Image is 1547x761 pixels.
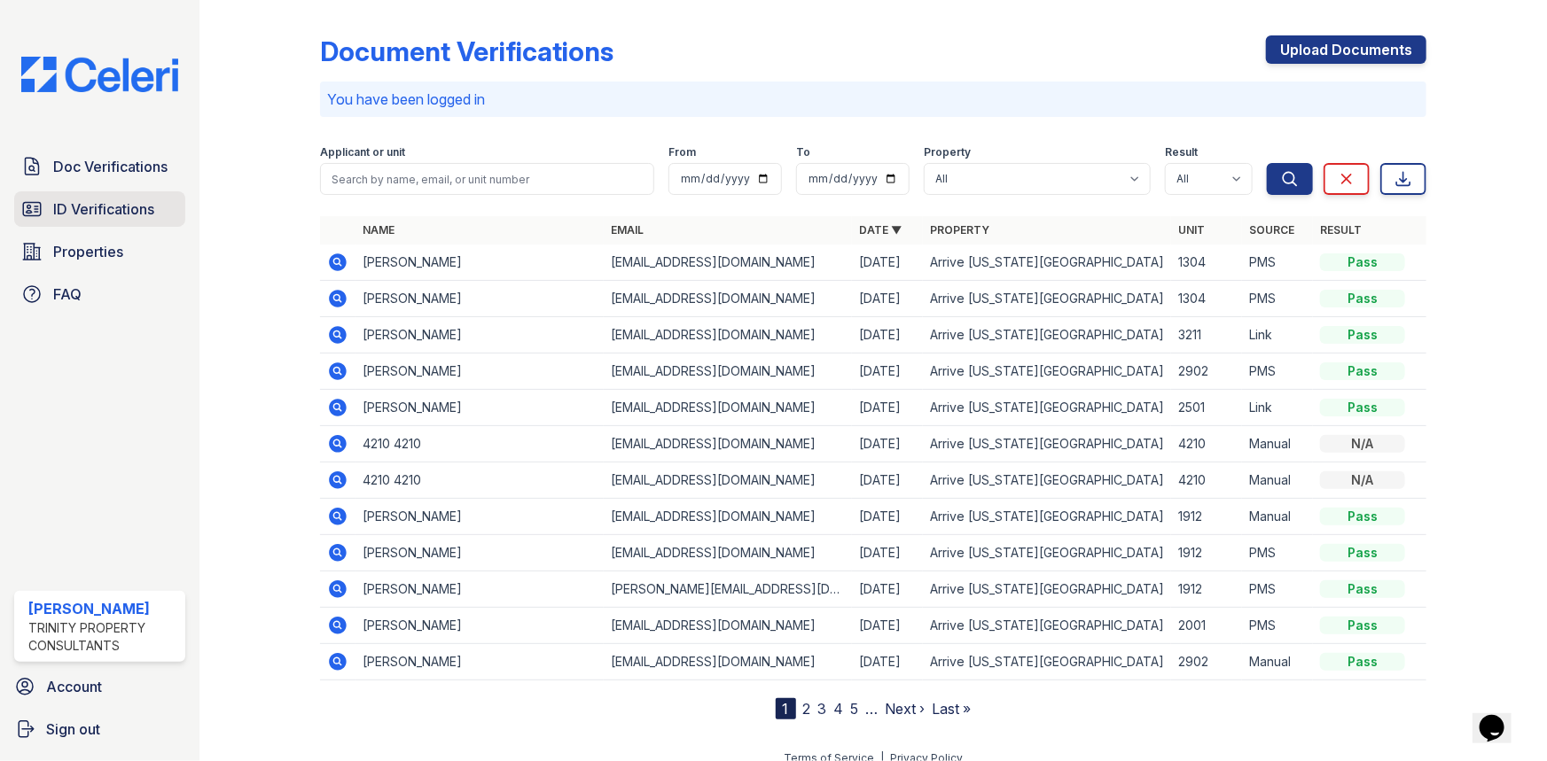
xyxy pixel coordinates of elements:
td: [PERSON_NAME] [355,608,604,644]
td: PMS [1242,571,1313,608]
td: [DATE] [852,426,923,462]
td: PMS [1242,535,1313,571]
div: Pass [1320,508,1405,525]
td: [DATE] [852,353,923,390]
a: Account [7,669,192,704]
a: Result [1320,223,1362,237]
label: To [796,145,810,159]
td: 1912 [1171,535,1242,571]
div: Pass [1320,290,1405,307]
td: Arrive [US_STATE][GEOGRAPHIC_DATA] [923,535,1171,571]
a: FAQ [14,276,185,312]
div: Trinity Property Consultants [28,619,178,655]
a: Next › [886,700,926,718]
td: [PERSON_NAME] [355,535,604,571]
td: 4210 4210 [355,426,604,462]
td: [PERSON_NAME] [355,281,604,317]
td: 1912 [1171,499,1242,535]
a: 5 [851,700,859,718]
span: Properties [53,241,123,262]
td: Arrive [US_STATE][GEOGRAPHIC_DATA] [923,353,1171,390]
td: PMS [1242,245,1313,281]
td: 3211 [1171,317,1242,353]
a: Doc Verifications [14,149,185,184]
td: 2902 [1171,644,1242,680]
td: [EMAIL_ADDRESS][DOMAIN_NAME] [604,353,852,390]
td: [DATE] [852,608,923,644]
td: [DATE] [852,535,923,571]
a: Upload Documents [1266,35,1426,64]
td: [DATE] [852,390,923,426]
td: [PERSON_NAME] [355,644,604,680]
div: Pass [1320,617,1405,634]
td: 4210 4210 [355,462,604,499]
td: PMS [1242,608,1313,644]
td: [DATE] [852,245,923,281]
a: ID Verifications [14,191,185,227]
td: [EMAIL_ADDRESS][DOMAIN_NAME] [604,245,852,281]
td: [EMAIL_ADDRESS][DOMAIN_NAME] [604,499,852,535]
a: Property [930,223,989,237]
div: Pass [1320,253,1405,271]
a: Sign out [7,711,192,747]
td: 4210 [1171,426,1242,462]
td: Link [1242,390,1313,426]
td: 1912 [1171,571,1242,608]
td: [PERSON_NAME] [355,390,604,426]
p: You have been logged in [327,89,1419,110]
td: 4210 [1171,462,1242,499]
td: [DATE] [852,499,923,535]
td: Arrive [US_STATE][GEOGRAPHIC_DATA] [923,462,1171,499]
span: FAQ [53,283,82,305]
a: Properties [14,234,185,269]
td: 1304 [1171,281,1242,317]
td: Arrive [US_STATE][GEOGRAPHIC_DATA] [923,281,1171,317]
td: PMS [1242,281,1313,317]
td: [EMAIL_ADDRESS][DOMAIN_NAME] [604,462,852,499]
td: PMS [1242,353,1313,390]
label: From [668,145,696,159]
a: Email [611,223,644,237]
a: 4 [834,700,844,718]
a: 2 [803,700,811,718]
td: 2902 [1171,353,1242,390]
td: Arrive [US_STATE][GEOGRAPHIC_DATA] [923,571,1171,608]
td: [EMAIL_ADDRESS][DOMAIN_NAME] [604,317,852,353]
td: Manual [1242,644,1313,680]
td: Arrive [US_STATE][GEOGRAPHIC_DATA] [923,608,1171,644]
td: [DATE] [852,281,923,317]
iframe: chat widget [1473,690,1529,743]
span: ID Verifications [53,198,154,220]
span: Account [46,676,102,697]
td: Manual [1242,426,1313,462]
td: [PERSON_NAME] [355,353,604,390]
td: Arrive [US_STATE][GEOGRAPHIC_DATA] [923,499,1171,535]
div: Pass [1320,399,1405,416]
div: [PERSON_NAME] [28,598,178,619]
td: [DATE] [852,571,923,608]
td: [EMAIL_ADDRESS][DOMAIN_NAME] [604,644,852,680]
a: Source [1249,223,1294,237]
a: 3 [818,700,827,718]
div: Pass [1320,580,1405,598]
div: Pass [1320,326,1405,344]
label: Result [1165,145,1198,159]
div: Pass [1320,544,1405,562]
td: 2501 [1171,390,1242,426]
td: [DATE] [852,462,923,499]
span: Sign out [46,718,100,740]
span: … [866,698,879,719]
td: [PERSON_NAME] [355,499,604,535]
td: 2001 [1171,608,1242,644]
a: Name [363,223,395,237]
td: [PERSON_NAME] [355,571,604,608]
td: [PERSON_NAME] [355,317,604,353]
span: Doc Verifications [53,156,168,177]
td: Arrive [US_STATE][GEOGRAPHIC_DATA] [923,245,1171,281]
td: 1304 [1171,245,1242,281]
td: [EMAIL_ADDRESS][DOMAIN_NAME] [604,608,852,644]
div: Document Verifications [320,35,613,67]
td: [PERSON_NAME] [355,245,604,281]
div: N/A [1320,435,1405,453]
